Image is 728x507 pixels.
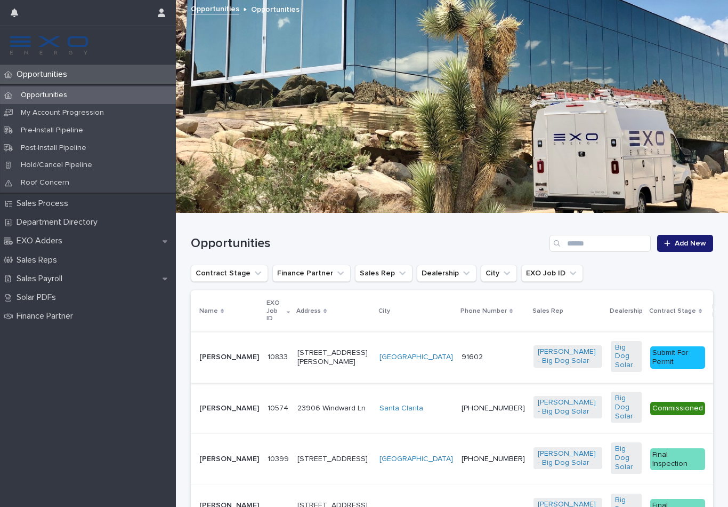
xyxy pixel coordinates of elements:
[379,455,453,464] a: [GEOGRAPHIC_DATA]
[675,240,706,247] span: Add New
[12,217,106,227] p: Department Directory
[650,448,705,471] div: Final Inspection
[297,455,371,464] p: [STREET_ADDRESS]
[610,305,643,317] p: Dealership
[199,404,259,413] p: [PERSON_NAME]
[521,265,583,282] button: EXO Job ID
[199,353,259,362] p: [PERSON_NAME]
[549,235,651,252] input: Search
[378,305,390,317] p: City
[12,236,71,246] p: EXO Adders
[297,404,371,413] p: 23906 Windward Ln
[417,265,476,282] button: Dealership
[615,343,637,370] a: Big Dog Solar
[532,305,563,317] p: Sales Rep
[12,199,77,209] p: Sales Process
[191,265,268,282] button: Contract Stage
[9,35,90,56] img: FKS5r6ZBThi8E5hshIGi
[12,91,76,100] p: Opportunities
[199,305,218,317] p: Name
[12,274,71,284] p: Sales Payroll
[266,297,284,324] p: EXO Job ID
[12,126,92,135] p: Pre-Install Pipeline
[379,353,453,362] a: [GEOGRAPHIC_DATA]
[649,305,696,317] p: Contract Stage
[12,108,112,117] p: My Account Progression
[615,445,637,471] a: Big Dog Solar
[12,292,64,303] p: Solar PDFs
[297,348,371,367] p: [STREET_ADDRESS][PERSON_NAME]
[12,255,66,265] p: Sales Reps
[481,265,517,282] button: City
[657,235,713,252] a: Add New
[538,398,598,416] a: [PERSON_NAME] - Big Dog Solar
[460,305,507,317] p: Phone Number
[12,311,82,321] p: Finance Partner
[268,351,290,362] p: 10833
[251,3,300,14] p: Opportunities
[12,69,76,80] p: Opportunities
[272,265,351,282] button: Finance Partner
[12,161,101,170] p: Hold/Cancel Pipeline
[462,405,525,412] a: [PHONE_NUMBER]
[268,402,290,413] p: 10574
[615,394,637,421] a: Big Dog Solar
[462,353,483,361] a: 91602
[379,404,423,413] a: Santa Clarita
[538,449,598,468] a: [PERSON_NAME] - Big Dog Solar
[12,144,95,153] p: Post-Install Pipeline
[462,455,525,463] a: [PHONE_NUMBER]
[199,455,259,464] p: [PERSON_NAME]
[296,305,321,317] p: Address
[191,236,545,251] h1: Opportunities
[538,347,598,366] a: [PERSON_NAME] - Big Dog Solar
[650,402,705,415] div: Commissioned
[268,453,291,464] p: 10399
[191,2,239,14] a: Opportunities
[12,178,78,187] p: Roof Concern
[355,265,412,282] button: Sales Rep
[650,346,705,369] div: Submit For Permit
